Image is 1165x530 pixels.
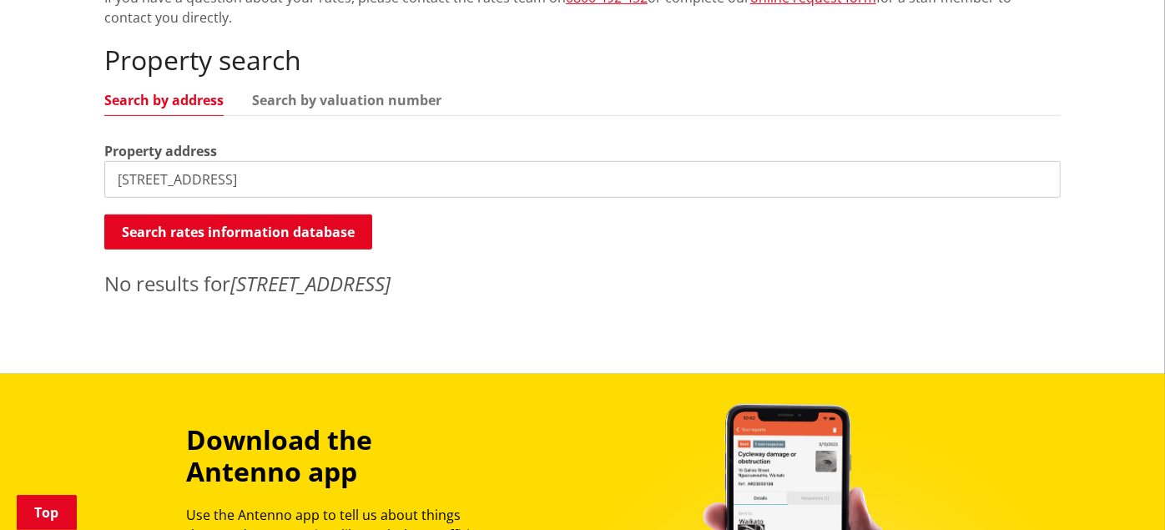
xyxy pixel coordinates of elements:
button: Search rates information database [104,215,372,250]
a: Search by address [104,93,224,107]
a: Top [17,495,77,530]
h2: Property search [104,44,1061,76]
h3: Download the Antenno app [186,424,488,488]
em: [STREET_ADDRESS] [230,270,391,297]
iframe: Messenger Launcher [1088,460,1148,520]
input: e.g. Duke Street NGARUAWAHIA [104,161,1061,198]
a: Search by valuation number [252,93,441,107]
p: No results for [104,269,1061,299]
label: Property address [104,141,217,161]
